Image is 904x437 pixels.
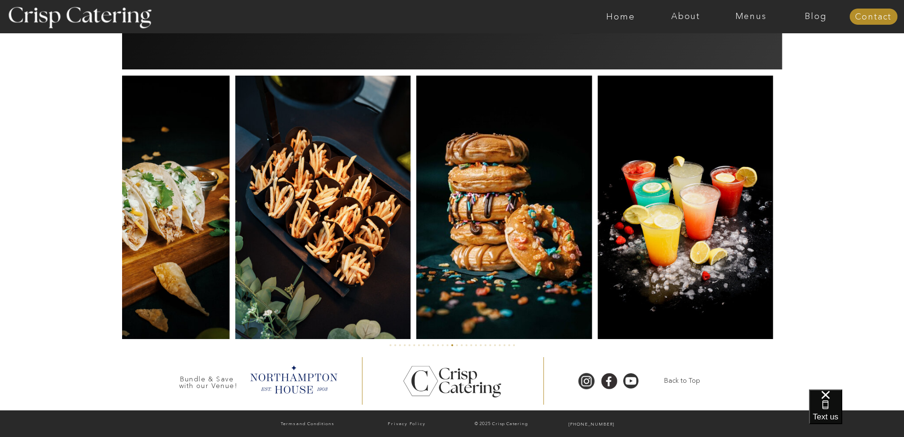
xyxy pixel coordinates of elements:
[588,12,653,21] a: Home
[548,420,635,429] a: [PHONE_NUMBER]
[394,344,396,346] li: Page dot 2
[809,389,904,437] iframe: podium webchat widget bubble
[783,12,848,21] a: Blog
[259,419,356,429] a: Terms and Conditions
[849,12,897,22] a: Contact
[176,376,241,385] h3: Bundle & Save with our Venue!
[390,344,391,346] li: Page dot 1
[508,344,510,346] li: Page dot 26
[718,12,783,21] a: Menus
[513,344,515,346] li: Page dot 27
[653,12,718,21] a: About
[652,376,713,386] a: Back to Top
[359,419,455,429] a: Privacy Policy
